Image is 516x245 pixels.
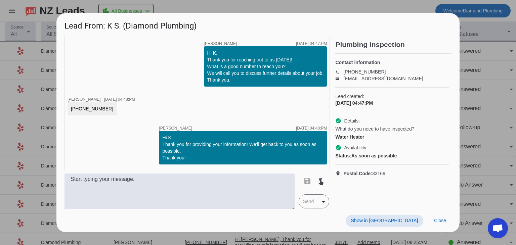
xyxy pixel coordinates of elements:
button: Close [429,215,451,227]
span: Close [434,218,446,223]
strong: Postal Code: [343,171,372,176]
mat-icon: email [335,77,343,80]
button: Show in [GEOGRAPHIC_DATA] [346,215,423,227]
strong: Status: [335,153,351,158]
mat-icon: phone [335,70,343,73]
div: Open chat [488,218,508,238]
span: 33169 [343,170,385,177]
a: [PHONE_NUMBER] [343,69,386,75]
span: Show in [GEOGRAPHIC_DATA] [351,218,418,223]
div: [DATE] 04:48:PM [296,126,327,130]
div: [PHONE_NUMBER] [71,105,113,112]
h4: Contact information [335,59,449,66]
span: What do you need to have inspected? [335,126,414,132]
mat-icon: location_on [335,171,343,176]
div: Water Heater [335,134,449,140]
mat-icon: arrow_drop_down [319,198,328,206]
span: Lead created: [335,93,449,100]
span: [PERSON_NAME] [204,42,237,46]
span: Details: [344,117,360,124]
div: Hi K, Thank you for reaching out to us [DATE]! What is a good number to reach you? We will call y... [207,50,324,83]
mat-icon: check_circle [335,145,341,151]
h2: Plumbing inspection [335,41,451,48]
mat-icon: touch_app [317,177,325,185]
div: Hi K, Thank you for providing your information! We'll get back to you as soon as possible. Thank ... [162,134,324,161]
span: [PERSON_NAME] [159,126,192,130]
span: Availability: [344,144,368,151]
div: [DATE] 04:47:PM [335,100,449,106]
h1: Lead From: K S. (Diamond Plumbing) [56,13,460,36]
span: [PERSON_NAME] [68,97,101,102]
a: [EMAIL_ADDRESS][DOMAIN_NAME] [343,76,423,81]
div: As soon as possible [335,152,449,159]
div: [DATE] 04:48:PM [104,97,135,101]
mat-icon: check_circle [335,118,341,124]
div: [DATE] 04:47:PM [296,42,327,46]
